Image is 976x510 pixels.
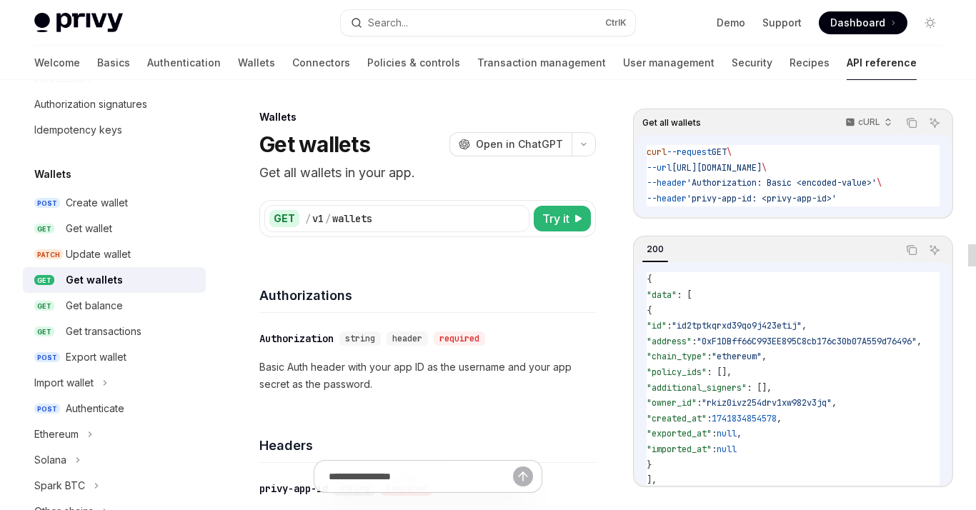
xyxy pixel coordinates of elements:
span: : [], [707,366,732,378]
span: null [717,444,737,455]
p: Get all wallets in your app. [259,163,596,183]
span: : [667,320,672,331]
span: curl [647,146,667,158]
h1: Get wallets [259,131,370,157]
div: v1 [312,211,324,226]
span: "policy_ids" [647,366,707,378]
div: Create wallet [66,194,128,211]
span: 1741834854578 [712,413,777,424]
span: \ [877,177,882,189]
span: : [ [677,289,692,301]
span: : [712,428,717,439]
span: 'privy-app-id: <privy-app-id>' [687,193,837,204]
button: Search...CtrlK [341,10,636,36]
span: Dashboard [830,16,885,30]
input: Ask a question... [329,461,513,492]
div: GET [269,210,299,227]
span: , [737,428,742,439]
span: null [717,428,737,439]
span: "rkiz0ivz254drv1xw982v3jq" [702,397,832,409]
div: Get wallet [66,220,112,237]
h5: Wallets [34,166,71,183]
span: \ [727,146,732,158]
div: Authenticate [66,400,124,417]
div: Spark BTC [34,477,85,494]
span: GET [712,146,727,158]
button: Spark BTC [23,473,206,499]
button: Copy the contents from the code block [902,114,921,132]
span: "ethereum" [712,351,762,362]
button: Try it [534,206,591,231]
span: POST [34,198,60,209]
span: } [647,459,652,471]
span: "0xF1DBff66C993EE895C8cb176c30b07A559d76496" [697,336,917,347]
h4: Authorizations [259,286,596,305]
a: API reference [847,46,917,80]
span: POST [34,404,60,414]
div: Update wallet [66,246,131,263]
span: 'Authorization: Basic <encoded-value>' [687,177,877,189]
span: "data" [647,289,677,301]
span: "id" [647,320,667,331]
span: --header [647,177,687,189]
div: Ethereum [34,426,79,443]
div: Solana [34,451,66,469]
span: POST [34,352,60,363]
span: GET [34,224,54,234]
button: Send message [513,466,533,486]
p: Basic Auth header with your app ID as the username and your app secret as the password. [259,359,596,393]
span: [URL][DOMAIN_NAME] [672,162,762,174]
h4: Headers [259,436,596,455]
a: POSTCreate wallet [23,190,206,216]
span: , [777,413,782,424]
div: Authorization signatures [34,96,147,113]
span: "additional_signers" [647,382,747,394]
span: { [647,274,652,285]
span: Try it [542,210,569,227]
div: Wallets [259,110,596,124]
a: Dashboard [819,11,907,34]
div: Authorization [259,331,334,346]
a: GETGet wallets [23,267,206,293]
button: Toggle dark mode [919,11,942,34]
div: Import wallet [34,374,94,391]
span: Open in ChatGPT [476,137,563,151]
span: "exported_at" [647,428,712,439]
button: Open in ChatGPT [449,132,572,156]
span: "id2tptkqrxd39qo9j423etij" [672,320,802,331]
a: Welcome [34,46,80,80]
span: , [802,320,807,331]
span: --header [647,193,687,204]
span: "owner_id" [647,397,697,409]
a: PATCHUpdate wallet [23,241,206,267]
span: \ [762,162,767,174]
a: Recipes [790,46,830,80]
span: , [917,336,922,347]
a: Idempotency keys [23,117,206,143]
a: Basics [97,46,130,80]
span: header [392,333,422,344]
span: GET [34,275,54,286]
a: GETGet wallet [23,216,206,241]
div: Get wallets [66,271,123,289]
div: 200 [642,241,668,258]
div: Search... [368,14,408,31]
span: , [762,351,767,362]
button: Copy the contents from the code block [902,241,921,259]
a: Support [762,16,802,30]
a: Demo [717,16,745,30]
div: Idempotency keys [34,121,122,139]
div: required [434,331,485,346]
span: Ctrl K [605,17,627,29]
span: string [345,333,375,344]
span: ], [647,474,657,486]
span: GET [34,301,54,311]
div: wallets [332,211,372,226]
button: Solana [23,447,206,473]
p: cURL [858,116,880,128]
span: "imported_at" [647,444,712,455]
span: : [], [747,382,772,394]
a: Transaction management [477,46,606,80]
span: { [647,305,652,316]
a: Security [732,46,772,80]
